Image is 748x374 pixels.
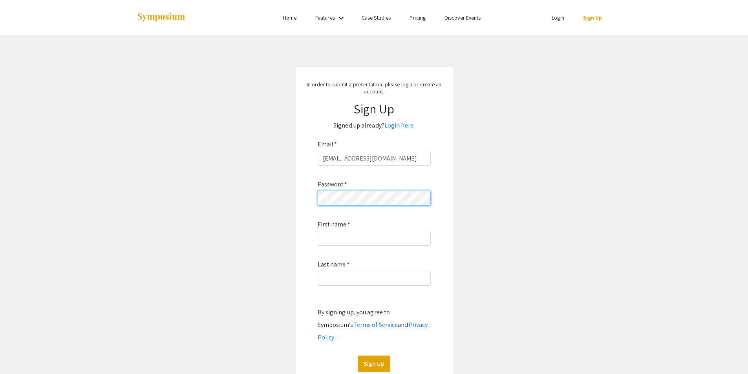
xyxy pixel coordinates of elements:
[283,14,296,21] a: Home
[318,178,347,191] label: Password:
[318,306,431,344] div: By signing up, you agree to Symposium’s and .
[444,14,481,21] a: Discover Events
[304,119,445,132] p: Signed up already?
[318,258,349,271] label: Last name:
[353,321,398,329] a: Terms of Service
[318,138,337,151] label: Email:
[6,339,33,368] iframe: Chat
[304,81,445,95] p: In order to submit a presentation, please login or create an account.
[358,356,390,372] button: Sign Up
[318,218,350,231] label: First name:
[583,14,602,21] a: Sign Up
[552,14,564,21] a: Login
[315,14,335,21] a: Features
[304,101,445,116] h1: Sign Up
[410,14,426,21] a: Pricing
[137,12,186,23] img: Symposium by ForagerOne
[362,14,391,21] a: Case Studies
[384,121,415,130] a: Login here.
[337,13,346,23] mat-icon: Expand Features list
